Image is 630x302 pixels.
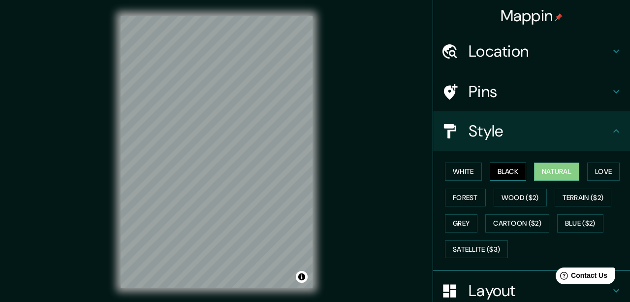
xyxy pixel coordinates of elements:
[485,214,549,233] button: Cartoon ($2)
[445,163,482,181] button: White
[542,264,619,291] iframe: Help widget launcher
[445,214,477,233] button: Grey
[296,271,308,283] button: Toggle attribution
[494,189,547,207] button: Wood ($2)
[501,6,563,26] h4: Mappin
[469,121,610,141] h4: Style
[490,163,527,181] button: Black
[433,72,630,111] div: Pins
[534,163,579,181] button: Natural
[557,214,603,233] button: Blue ($2)
[469,82,610,101] h4: Pins
[555,13,563,21] img: pin-icon.png
[469,41,610,61] h4: Location
[555,189,612,207] button: Terrain ($2)
[469,281,610,301] h4: Layout
[445,240,508,259] button: Satellite ($3)
[121,16,313,288] canvas: Map
[587,163,620,181] button: Love
[445,189,486,207] button: Forest
[433,32,630,71] div: Location
[433,111,630,151] div: Style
